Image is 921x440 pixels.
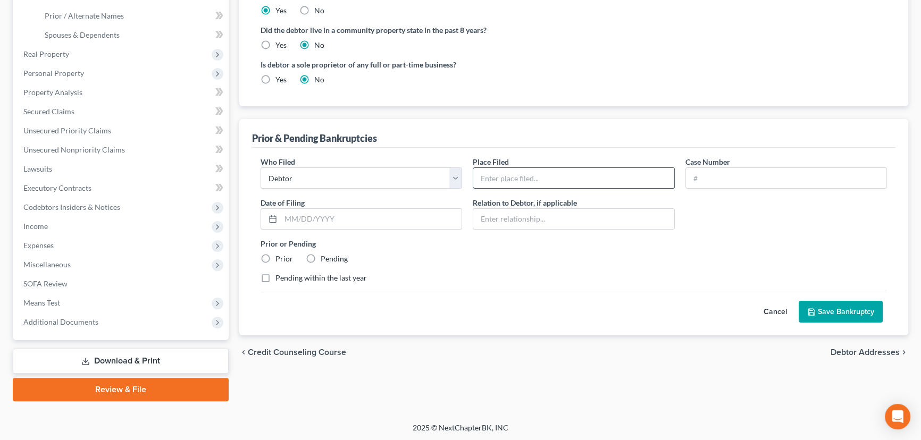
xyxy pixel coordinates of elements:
[23,164,52,173] span: Lawsuits
[275,273,367,283] label: Pending within the last year
[23,222,48,231] span: Income
[13,349,229,374] a: Download & Print
[473,168,674,188] input: Enter place filed...
[15,140,229,159] a: Unsecured Nonpriority Claims
[15,274,229,293] a: SOFA Review
[36,26,229,45] a: Spouses & Dependents
[23,183,91,192] span: Executory Contracts
[261,238,887,249] label: Prior or Pending
[23,126,111,135] span: Unsecured Priority Claims
[23,260,71,269] span: Miscellaneous
[752,301,799,323] button: Cancel
[275,40,287,50] label: Yes
[831,348,900,357] span: Debtor Addresses
[23,145,125,154] span: Unsecured Nonpriority Claims
[885,404,910,429] div: Open Intercom Messenger
[15,159,229,179] a: Lawsuits
[473,157,509,166] span: Place Filed
[15,102,229,121] a: Secured Claims
[23,317,98,326] span: Additional Documents
[23,49,69,58] span: Real Property
[275,253,293,264] label: Prior
[45,11,124,20] span: Prior / Alternate Names
[23,69,84,78] span: Personal Property
[36,6,229,26] a: Prior / Alternate Names
[799,301,883,323] button: Save Bankruptcy
[831,348,908,357] button: Debtor Addresses chevron_right
[473,197,577,208] label: Relation to Debtor, if applicable
[900,348,908,357] i: chevron_right
[314,40,324,50] label: No
[281,209,462,229] input: MM/DD/YYYY
[23,279,68,288] span: SOFA Review
[261,59,568,70] label: Is debtor a sole proprietor of any full or part-time business?
[314,74,324,85] label: No
[15,121,229,140] a: Unsecured Priority Claims
[261,24,887,36] label: Did the debtor live in a community property state in the past 8 years?
[321,253,348,264] label: Pending
[685,156,730,167] label: Case Number
[15,83,229,102] a: Property Analysis
[252,132,377,145] div: Prior & Pending Bankruptcies
[15,179,229,198] a: Executory Contracts
[23,107,74,116] span: Secured Claims
[239,348,346,357] button: chevron_left Credit Counseling Course
[248,348,346,357] span: Credit Counseling Course
[261,198,305,207] span: Date of Filing
[261,157,295,166] span: Who Filed
[45,30,120,39] span: Spouses & Dependents
[13,378,229,401] a: Review & File
[23,202,120,211] span: Codebtors Insiders & Notices
[23,88,82,97] span: Property Analysis
[275,5,287,16] label: Yes
[275,74,287,85] label: Yes
[23,241,54,250] span: Expenses
[239,348,248,357] i: chevron_left
[473,209,674,229] input: Enter relationship...
[314,5,324,16] label: No
[686,168,886,188] input: #
[23,298,60,307] span: Means Test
